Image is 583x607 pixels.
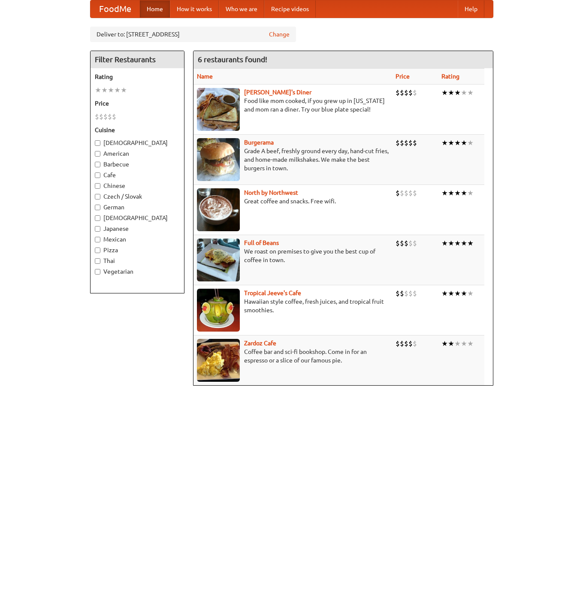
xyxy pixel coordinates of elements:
[404,88,408,97] li: $
[244,239,279,246] a: Full of Beans
[269,30,290,39] a: Change
[454,289,461,298] li: ★
[95,172,100,178] input: Cafe
[461,138,467,148] li: ★
[413,188,417,198] li: $
[413,339,417,348] li: $
[95,85,101,95] li: ★
[404,188,408,198] li: $
[197,97,389,114] p: Food like mom cooked, if you grew up in [US_STATE] and mom ran a diner. Try our blue plate special!
[95,99,180,108] h5: Price
[396,73,410,80] a: Price
[454,239,461,248] li: ★
[408,289,413,298] li: $
[461,188,467,198] li: ★
[95,205,100,210] input: German
[95,160,180,169] label: Barbecue
[197,197,389,205] p: Great coffee and snacks. Free wifi.
[404,239,408,248] li: $
[413,138,417,148] li: $
[95,214,180,222] label: [DEMOGRAPHIC_DATA]
[95,237,100,242] input: Mexican
[413,88,417,97] li: $
[244,89,311,96] b: [PERSON_NAME]'s Diner
[244,189,298,196] a: North by Northwest
[95,171,180,179] label: Cafe
[95,194,100,199] input: Czech / Slovak
[244,290,301,296] b: Tropical Jeeve's Cafe
[396,188,400,198] li: $
[408,138,413,148] li: $
[244,139,274,146] a: Burgerama
[197,289,240,332] img: jeeves.jpg
[197,297,389,314] p: Hawaiian style coffee, fresh juices, and tropical fruit smoothies.
[404,289,408,298] li: $
[404,138,408,148] li: $
[400,289,404,298] li: $
[244,340,276,347] a: Zardoz Cafe
[197,138,240,181] img: burgerama.jpg
[197,239,240,281] img: beans.jpg
[441,239,448,248] li: ★
[198,55,267,63] ng-pluralize: 6 restaurants found!
[95,215,100,221] input: [DEMOGRAPHIC_DATA]
[404,339,408,348] li: $
[454,88,461,97] li: ★
[112,112,116,121] li: $
[400,138,404,148] li: $
[454,138,461,148] li: ★
[121,85,127,95] li: ★
[461,289,467,298] li: ★
[458,0,484,18] a: Help
[400,239,404,248] li: $
[396,88,400,97] li: $
[441,289,448,298] li: ★
[103,112,108,121] li: $
[467,188,474,198] li: ★
[396,138,400,148] li: $
[95,183,100,189] input: Chinese
[454,188,461,198] li: ★
[400,339,404,348] li: $
[461,239,467,248] li: ★
[461,88,467,97] li: ★
[95,149,180,158] label: American
[197,347,389,365] p: Coffee bar and sci-fi bookshop. Come in for an espresso or a slice of our famous pie.
[95,246,180,254] label: Pizza
[95,162,100,167] input: Barbecue
[441,88,448,97] li: ★
[441,73,459,80] a: Rating
[408,239,413,248] li: $
[95,72,180,81] h5: Rating
[101,85,108,95] li: ★
[197,247,389,264] p: We roast on premises to give you the best cup of coffee in town.
[467,138,474,148] li: ★
[91,0,140,18] a: FoodMe
[461,339,467,348] li: ★
[467,88,474,97] li: ★
[95,224,180,233] label: Japanese
[413,289,417,298] li: $
[467,289,474,298] li: ★
[441,138,448,148] li: ★
[114,85,121,95] li: ★
[99,112,103,121] li: $
[95,269,100,275] input: Vegetarian
[108,112,112,121] li: $
[448,88,454,97] li: ★
[95,267,180,276] label: Vegetarian
[90,27,296,42] div: Deliver to: [STREET_ADDRESS]
[448,339,454,348] li: ★
[197,188,240,231] img: north.jpg
[95,192,180,201] label: Czech / Slovak
[170,0,219,18] a: How it works
[95,258,100,264] input: Thai
[95,112,99,121] li: $
[108,85,114,95] li: ★
[197,339,240,382] img: zardoz.jpg
[91,51,184,68] h4: Filter Restaurants
[448,138,454,148] li: ★
[467,239,474,248] li: ★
